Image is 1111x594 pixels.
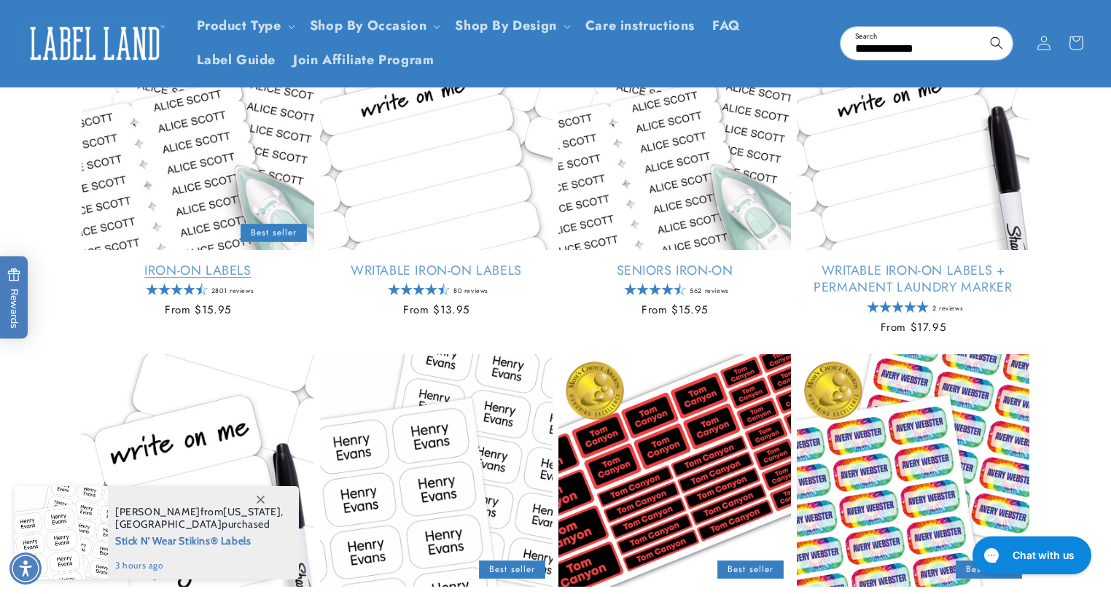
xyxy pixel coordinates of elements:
[446,9,576,43] summary: Shop By Design
[301,9,447,43] summary: Shop By Occasion
[197,52,276,69] span: Label Guide
[115,506,284,531] span: from , purchased
[965,531,1096,579] iframe: Gorgias live chat messenger
[12,477,184,521] iframe: Sign Up via Text for Offers
[188,43,285,77] a: Label Guide
[558,262,791,279] a: Seniors Iron-On
[82,262,314,279] a: Iron-On Labels
[22,20,168,66] img: Label Land
[284,43,443,77] a: Join Affiliate Program
[188,9,301,43] summary: Product Type
[9,552,42,585] div: Accessibility Menu
[310,17,427,34] span: Shop By Occasion
[797,262,1029,297] a: Writable Iron-On Labels + Permanent Laundry Marker
[948,27,981,59] button: Clear search term
[712,17,741,34] span: FAQ
[115,559,284,572] span: 3 hours ago
[115,531,284,549] span: Stick N' Wear Stikins® Labels
[197,16,281,35] a: Product Type
[585,17,695,34] span: Care instructions
[320,262,553,279] a: Writable Iron-On Labels
[223,505,281,518] span: [US_STATE]
[17,15,174,71] a: Label Land
[7,267,21,328] span: Rewards
[115,517,222,531] span: [GEOGRAPHIC_DATA]
[455,16,556,35] a: Shop By Design
[981,27,1013,59] button: Search
[577,9,703,43] a: Care instructions
[703,9,749,43] a: FAQ
[293,52,434,69] span: Join Affiliate Program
